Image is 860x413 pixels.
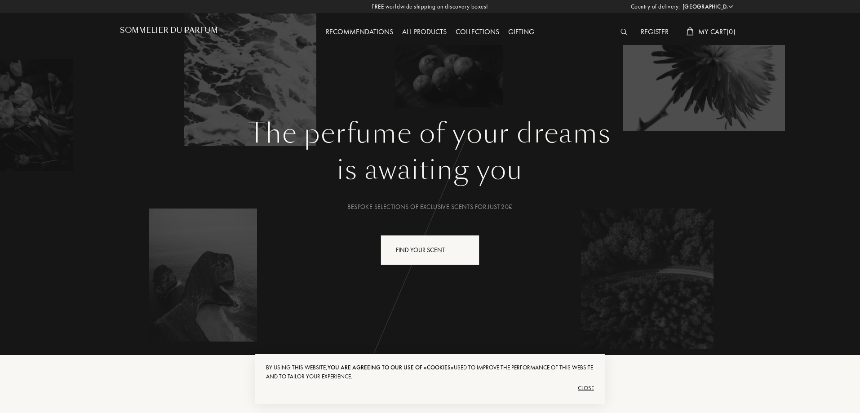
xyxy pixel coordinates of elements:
div: is awaiting you [127,150,733,190]
div: Find your scent [381,235,479,265]
div: Collections [451,27,504,38]
a: Collections [451,27,504,36]
a: Gifting [504,27,539,36]
div: Gifting [504,27,539,38]
a: Sommelier du Parfum [120,26,218,38]
div: All products [398,27,451,38]
img: cart_white.svg [687,27,694,36]
a: All products [398,27,451,36]
div: Register [636,27,673,38]
span: you are agreeing to our use of «cookies» [328,364,454,371]
a: Find your scentanimation [374,235,486,265]
div: Bespoke selections of exclusive scents for just 20€ [127,202,733,212]
a: Recommendations [321,27,398,36]
a: Register [636,27,673,36]
div: By using this website, used to improve the performance of this website and to tailor your experie... [266,363,594,381]
div: animation [457,240,475,258]
span: Country of delivery: [631,2,680,11]
span: My Cart ( 0 ) [698,27,736,36]
div: Recommendations [321,27,398,38]
img: search_icn_white.svg [621,29,627,35]
h1: Sommelier du Parfum [120,26,218,35]
div: Close [266,381,594,395]
h1: The perfume of your dreams [127,117,733,150]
